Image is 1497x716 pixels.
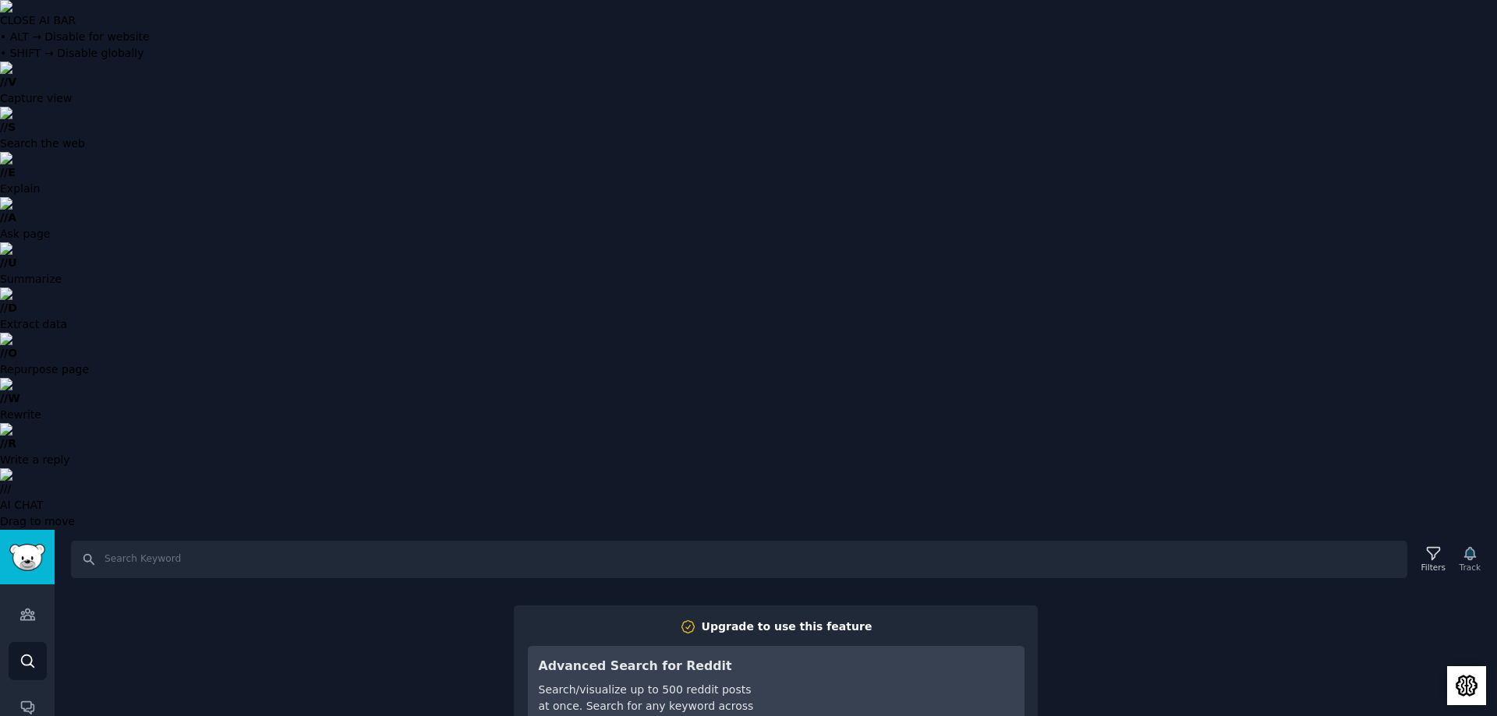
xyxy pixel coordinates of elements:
h3: Advanced Search for Reddit [539,657,758,676]
img: GummySearch logo [9,544,45,571]
div: Filters [1421,562,1446,573]
div: Upgrade to use this feature [702,619,872,635]
input: Search Keyword [71,541,1407,578]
